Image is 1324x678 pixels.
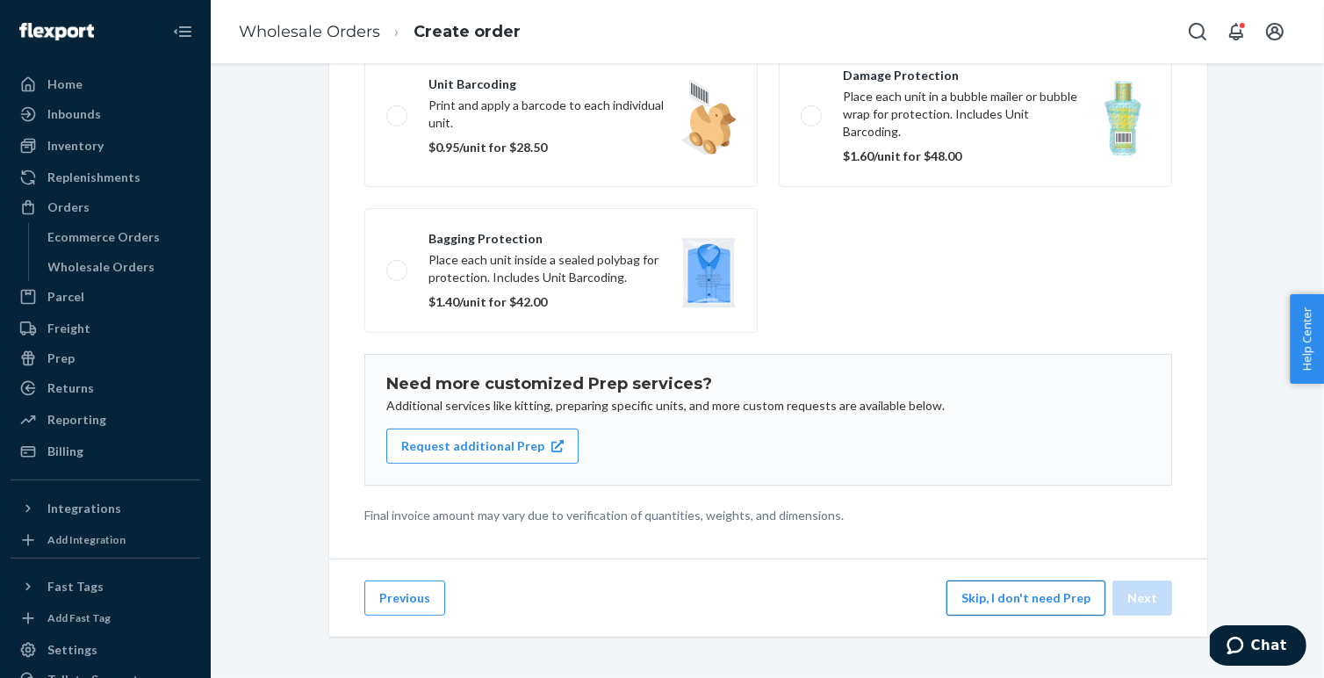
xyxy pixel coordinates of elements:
a: Ecommerce Orders [40,223,201,251]
button: Close Navigation [165,14,200,49]
button: Open notifications [1219,14,1254,49]
a: Add Fast Tag [11,608,200,629]
div: Fast Tags [47,578,104,595]
button: Open Search Box [1180,14,1215,49]
button: Open account menu [1257,14,1292,49]
div: Prep [47,350,75,367]
div: Home [47,76,83,93]
button: Skip, I don't need Prep [946,581,1105,616]
div: Inventory [47,137,104,155]
a: Home [11,70,200,98]
p: Additional services like kitting, preparing specific units, and more custom requests are availabl... [386,397,1150,415]
a: Reporting [11,406,200,434]
button: Integrations [11,494,200,523]
button: Fast Tags [11,573,200,601]
p: Final invoice amount may vary due to verification of quantities, weights, and dimensions. [364,507,1172,524]
a: Parcel [11,283,200,311]
div: Billing [47,443,83,460]
div: Add Integration [47,532,126,547]
div: Inbounds [47,105,101,123]
a: Inbounds [11,100,200,128]
button: Previous [364,581,445,616]
a: Wholesale Orders [40,253,201,281]
a: Settings [11,636,200,664]
ol: breadcrumbs [225,6,535,58]
a: Replenishments [11,163,200,191]
div: Replenishments [47,169,140,186]
a: Orders [11,193,200,221]
a: Freight [11,314,200,343]
button: Next [1112,581,1172,616]
div: Returns [47,379,94,397]
a: Create order [414,22,521,41]
a: Billing [11,437,200,465]
div: Orders [47,198,90,216]
a: Wholesale Orders [239,22,380,41]
a: Inventory [11,132,200,160]
div: Freight [47,320,90,337]
a: Prep [11,344,200,372]
iframe: Opens a widget where you can chat to one of our agents [1210,625,1306,669]
div: Wholesale Orders [48,258,155,276]
div: Parcel [47,288,84,306]
a: Returns [11,374,200,402]
a: Add Integration [11,530,200,551]
div: Add Fast Tag [47,610,111,625]
button: Request additional Prep [386,429,579,464]
button: Help Center [1290,294,1324,384]
div: Settings [47,641,97,659]
h1: Need more customized Prep services? [386,376,1150,393]
div: Ecommerce Orders [48,228,161,246]
div: Integrations [47,500,121,517]
img: Flexport logo [19,23,94,40]
div: Reporting [47,411,106,429]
